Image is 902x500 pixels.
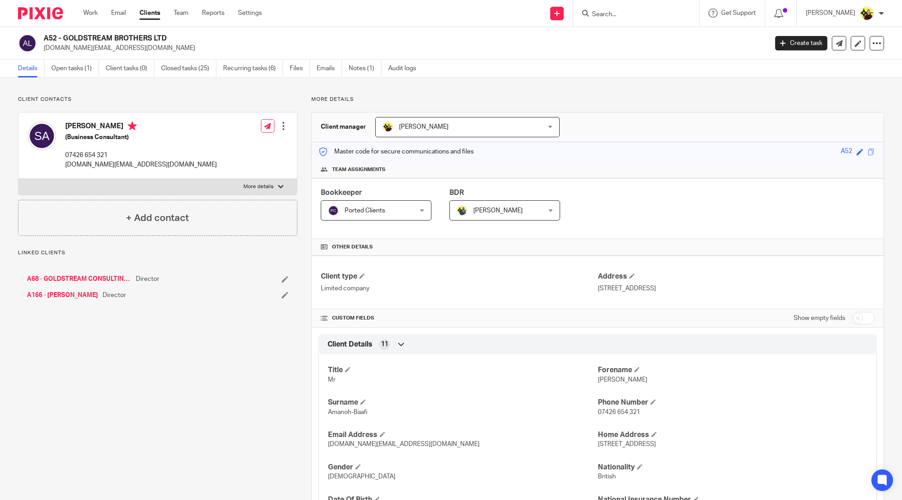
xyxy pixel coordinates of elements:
a: Clients [139,9,160,18]
span: 11 [381,340,388,349]
span: [PERSON_NAME] [473,207,523,214]
h4: Email Address [328,430,597,440]
h4: Forename [598,365,867,375]
p: Limited company [321,284,597,293]
span: Client Details [328,340,372,349]
span: [DOMAIN_NAME][EMAIL_ADDRESS][DOMAIN_NAME] [328,441,480,447]
a: Emails [317,60,342,77]
a: Files [290,60,310,77]
a: Notes (1) [349,60,381,77]
h5: (Business Consultant) [65,133,217,142]
h4: Title [328,365,597,375]
a: Reports [202,9,224,18]
span: Get Support [721,10,756,16]
h4: Phone Number [598,398,867,407]
a: Settings [238,9,262,18]
a: Email [111,9,126,18]
a: A68 - GOLDSTREAM CONSULTING LTD [27,275,131,284]
label: Show empty fields [794,314,845,323]
span: Other details [332,243,373,251]
span: [PERSON_NAME] [598,377,647,383]
p: [PERSON_NAME] [806,9,855,18]
a: Details [18,60,45,77]
p: [DOMAIN_NAME][EMAIL_ADDRESS][DOMAIN_NAME] [65,160,217,169]
a: Recurring tasks (6) [223,60,283,77]
img: Megan-Starbridge.jpg [860,6,874,21]
span: Director [136,275,159,284]
img: Megan-Starbridge.jpg [382,122,393,132]
div: A52 [841,147,852,157]
p: More details [311,96,884,103]
h3: Client manager [321,122,366,131]
i: Primary [128,122,137,131]
p: [DOMAIN_NAME][EMAIL_ADDRESS][DOMAIN_NAME] [44,44,762,53]
p: Master code for secure communications and files [319,147,474,156]
h4: [PERSON_NAME] [65,122,217,133]
p: 07426 654 321 [65,151,217,160]
a: Audit logs [388,60,423,77]
a: Team [174,9,188,18]
span: Director [103,291,126,300]
span: Bookkeeper [321,189,362,196]
a: Closed tasks (25) [161,60,216,77]
img: Pixie [18,7,63,19]
h4: Nationality [598,463,867,472]
h4: Client type [321,272,597,281]
img: svg%3E [328,205,339,216]
img: Dennis-Starbridge.jpg [457,205,467,216]
span: Amanoh-Baafi [328,409,368,415]
h4: + Add contact [126,211,189,225]
input: Search [591,11,672,19]
p: More details [243,183,274,190]
p: Client contacts [18,96,297,103]
h2: A52 - GOLDSTREAM BROTHERS LTD [44,34,618,43]
span: British [598,473,616,480]
img: svg%3E [27,122,56,150]
p: Linked clients [18,249,297,257]
a: Client tasks (0) [106,60,154,77]
span: Ported Clients [345,207,385,214]
span: [DEMOGRAPHIC_DATA] [328,473,395,480]
span: BDR [449,189,464,196]
a: Work [83,9,98,18]
h4: Surname [328,398,597,407]
img: svg%3E [18,34,37,53]
span: [STREET_ADDRESS] [598,441,656,447]
span: Team assignments [332,166,386,173]
span: Mr [328,377,336,383]
a: Open tasks (1) [51,60,99,77]
h4: Gender [328,463,597,472]
a: A166 - [PERSON_NAME] [27,291,98,300]
h4: Home Address [598,430,867,440]
a: Create task [775,36,827,50]
h4: CUSTOM FIELDS [321,315,597,322]
span: 07426 654 321 [598,409,640,415]
h4: Address [598,272,875,281]
span: [PERSON_NAME] [399,124,449,130]
p: [STREET_ADDRESS] [598,284,875,293]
